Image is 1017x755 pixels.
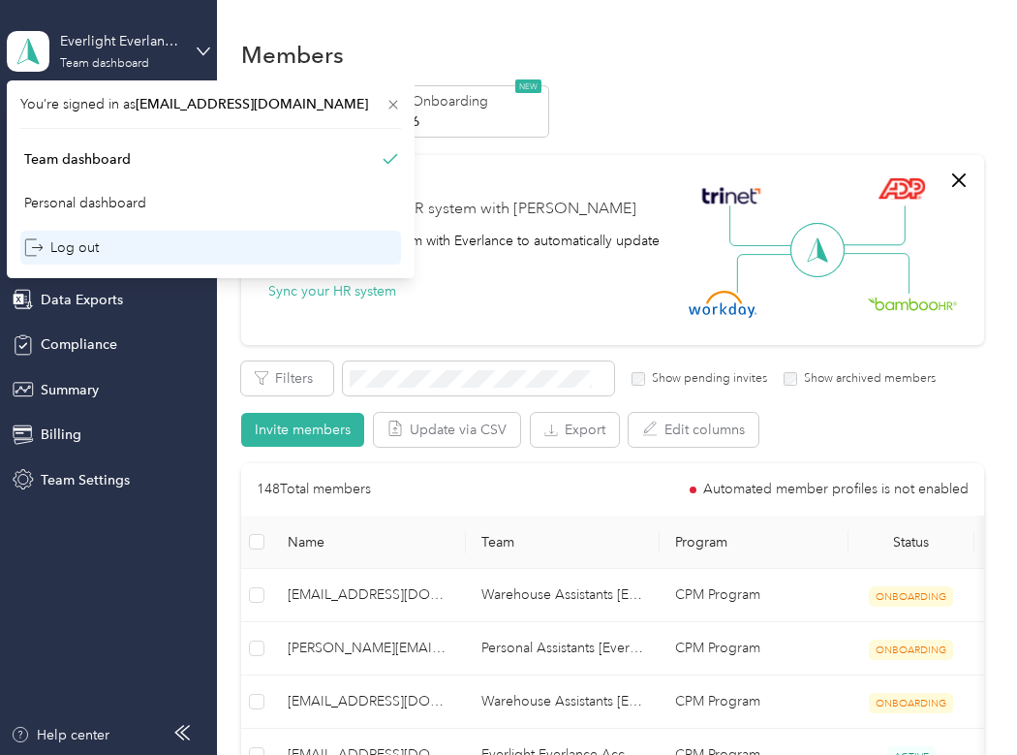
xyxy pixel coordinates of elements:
label: Show archived members [797,370,936,388]
p: 6 [412,111,543,132]
td: ONBOARDING [848,676,974,729]
td: CPM Program [660,569,848,622]
img: Line Left Down [736,253,804,293]
span: Compliance [41,334,117,355]
span: Summary [41,380,99,400]
iframe: Everlance-gr Chat Button Frame [909,646,1017,755]
span: [EMAIL_ADDRESS][DOMAIN_NAME] [136,96,368,112]
img: BambooHR [868,297,957,310]
div: Team dashboard [60,58,149,70]
span: Data Exports [41,290,123,310]
td: ONBOARDING [848,622,974,676]
button: Export [531,413,619,447]
td: ONBOARDING [848,569,974,622]
div: Team dashboard [24,149,131,170]
th: Team [466,516,660,569]
label: Show pending invites [645,370,767,388]
div: Integrate your HR system with Everlance to automatically update member profiles. [268,231,695,271]
span: Automated member profiles is not enabled [703,483,969,496]
span: You’re signed in as [20,94,401,114]
span: [PERSON_NAME][EMAIL_ADDRESS][PERSON_NAME][DOMAIN_NAME] [288,638,450,659]
span: Name [288,534,450,551]
span: Billing [41,425,81,445]
span: ONBOARDING [869,640,953,660]
img: Workday [689,291,756,318]
p: 148 Total members [257,479,371,500]
th: Name [272,516,466,569]
td: Personal Assistants [Everlight Solar] [466,622,660,676]
span: [EMAIL_ADDRESS][DOMAIN_NAME] [288,691,450,712]
button: Filters [241,362,333,395]
button: Sync your HR system [268,281,396,301]
img: Trinet [697,182,765,209]
td: elizabeth.hardner@everlightsolar.com [272,622,466,676]
img: Line Right Down [842,253,909,295]
th: Status [848,516,974,569]
td: CPM Program [660,676,848,729]
td: CPM Program [660,622,848,676]
div: Securely sync your HR system with [PERSON_NAME] [268,198,636,221]
td: Warehouse Assistants [Everlight Solar] [466,569,660,622]
span: Team Settings [41,470,130,490]
h1: Members [241,45,344,65]
button: Update via CSV [374,413,520,447]
button: Help center [11,725,109,745]
img: Line Left Up [729,205,797,247]
div: Personal dashboard [24,193,146,213]
span: ONBOARDING [869,693,953,713]
button: Invite members [241,413,364,447]
span: [EMAIL_ADDRESS][DOMAIN_NAME] [288,584,450,606]
span: ONBOARDING [869,586,953,607]
div: Log out [24,237,99,258]
td: Warehouse Assistants [Everlight Solar] [466,676,660,729]
td: legendkieliszewski@gmail.com [272,676,466,729]
img: ADP [878,177,925,200]
button: Edit columns [629,413,758,447]
div: Everlight Everlance Account [60,31,181,51]
p: Onboarding [412,91,543,111]
img: Line Right Up [838,205,906,246]
th: Program [660,516,848,569]
span: NEW [515,79,541,93]
td: carternelson30@gmail.com [272,569,466,622]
